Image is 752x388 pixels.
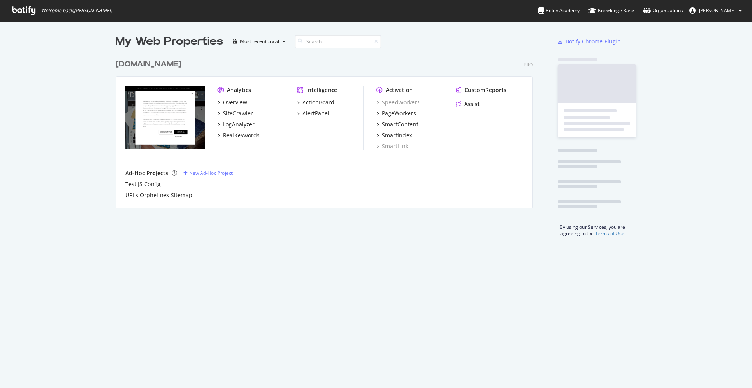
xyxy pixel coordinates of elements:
[456,86,506,94] a: CustomReports
[588,7,634,14] div: Knowledge Base
[376,110,416,117] a: PageWorkers
[295,35,381,48] input: Search
[382,131,412,139] div: SmartIndex
[297,110,329,117] a: AlertPanel
[643,7,683,14] div: Organizations
[183,170,233,176] a: New Ad-Hoc Project
[297,99,334,106] a: ActionBoard
[302,99,334,106] div: ActionBoard
[376,99,420,106] a: SpeedWorkers
[116,34,223,49] div: My Web Properties
[382,120,418,128] div: SmartContent
[240,39,279,44] div: Most recent crawl
[217,99,247,106] a: Overview
[217,110,253,117] a: SiteCrawler
[382,110,416,117] div: PageWorkers
[595,230,624,237] a: Terms of Use
[217,120,255,128] a: LogAnalyzer
[465,86,506,94] div: CustomReports
[223,99,247,106] div: Overview
[223,110,253,117] div: SiteCrawler
[699,7,736,14] span: Thu Nguyen
[230,35,289,48] button: Most recent crawl
[558,38,621,45] a: Botify Chrome Plugin
[125,180,161,188] a: Test JS Config
[125,169,168,177] div: Ad-Hoc Projects
[538,7,580,14] div: Botify Academy
[683,4,748,17] button: [PERSON_NAME]
[223,131,260,139] div: RealKeywords
[376,120,418,128] a: SmartContent
[116,49,539,208] div: grid
[566,38,621,45] div: Botify Chrome Plugin
[456,100,480,108] a: Assist
[548,220,636,237] div: By using our Services, you are agreeing to the
[306,86,337,94] div: Intelligence
[223,120,255,128] div: LogAnalyzer
[125,191,192,199] a: URLs Orphelines Sitemap
[116,59,181,70] div: [DOMAIN_NAME]
[464,100,480,108] div: Assist
[302,110,329,117] div: AlertPanel
[376,142,408,150] a: SmartLink
[227,86,251,94] div: Analytics
[386,86,413,94] div: Activation
[376,131,412,139] a: SmartIndex
[217,131,260,139] a: RealKeywords
[125,86,205,149] img: st-dupont.com
[189,170,233,176] div: New Ad-Hoc Project
[116,59,184,70] a: [DOMAIN_NAME]
[524,61,533,68] div: Pro
[41,7,112,14] span: Welcome back, [PERSON_NAME] !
